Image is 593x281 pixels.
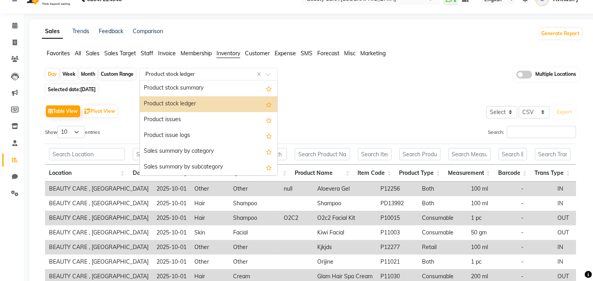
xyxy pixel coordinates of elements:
td: 1 pc [467,211,517,225]
td: - [517,240,553,255]
td: Shampoo [229,211,280,225]
span: Clear all [257,70,264,79]
td: BEAUTY CARE , [GEOGRAPHIC_DATA] [45,182,152,196]
td: Skin [190,225,229,240]
td: 2025-10-01 [152,196,190,211]
div: Day [46,69,59,80]
button: Generate Report [539,28,582,39]
span: Add this report to Favorites List [266,99,272,109]
td: Both [418,182,467,196]
span: Add this report to Favorites List [266,115,272,125]
span: Favorites [47,50,70,57]
th: Location: activate to sort column ascending [45,165,129,182]
span: Add this report to Favorites List [266,147,272,156]
th: Measurement: activate to sort column ascending [444,165,495,182]
th: Date: activate to sort column ascending [129,165,168,182]
td: Retail [418,240,467,255]
td: Facial [229,225,280,240]
div: Product stock ledger [140,96,277,112]
td: P10015 [377,211,418,225]
td: 2025-10-01 [152,182,190,196]
td: P11021 [377,255,418,269]
th: Trans Type: activate to sort column ascending [531,165,574,182]
td: 100 ml [467,196,517,211]
td: Other [190,182,229,196]
span: Customer [245,50,270,57]
td: 2025-10-01 [152,211,190,225]
span: Inventory [216,50,240,57]
td: Kiwi Facial [313,225,377,240]
td: 2025-10-01 [152,255,190,269]
td: BEAUTY CARE , [GEOGRAPHIC_DATA] [45,255,152,269]
span: Add this report to Favorites List [266,131,272,140]
td: P12256 [377,182,418,196]
span: Forecast [317,50,339,57]
td: 50 gm [467,225,517,240]
label: Search: [488,126,576,138]
span: Invoice [158,50,176,57]
td: Kjkjds [313,240,377,255]
span: Expense [275,50,296,57]
span: Misc [344,50,356,57]
td: Other [229,255,280,269]
span: All [75,50,81,57]
td: Aloevera Gel [313,182,377,196]
div: Month [79,69,97,80]
ng-dropdown-panel: Options list [139,80,278,176]
td: BEAUTY CARE , [GEOGRAPHIC_DATA] [45,225,152,240]
td: Other [229,240,280,255]
div: Week [60,69,77,80]
td: O2C2 [280,211,313,225]
td: 100 ml [467,240,517,255]
td: - [517,255,553,269]
td: BEAUTY CARE , [GEOGRAPHIC_DATA] [45,211,152,225]
button: Pivot View [83,105,117,117]
td: PD13992 [377,196,418,211]
td: - [517,211,553,225]
button: Table View [46,105,80,117]
span: SMS [301,50,313,57]
td: Both [418,196,467,211]
td: Other [229,182,280,196]
td: Other [190,240,229,255]
a: Sales [42,24,63,39]
td: - [517,225,553,240]
span: Membership [181,50,212,57]
td: 1 pc [467,255,517,269]
td: - [517,182,553,196]
input: Search Measurement [448,148,491,160]
td: P12277 [377,240,418,255]
span: [DATE] [80,86,96,92]
td: 2025-10-01 [152,225,190,240]
td: Consumable [418,225,467,240]
td: Shampoo [313,196,377,211]
button: Export [553,105,575,119]
td: - [517,196,553,211]
td: P11003 [377,225,418,240]
th: Product Name: activate to sort column ascending [291,165,354,182]
th: Barcode: activate to sort column ascending [495,165,531,182]
td: null [280,182,313,196]
a: Feedback [99,28,123,35]
input: Search Item Code [358,148,392,160]
input: Search Trans Type [535,148,570,160]
td: 100 ml [467,182,517,196]
span: Add this report to Favorites List [266,84,272,93]
input: Search Barcode [499,148,527,160]
input: Search Date [133,148,164,160]
div: Product issues [140,112,277,128]
td: O2c2 Facial Kit [313,211,377,225]
span: Add this report to Favorites List [266,163,272,172]
label: Show entries [45,126,100,138]
a: Comparison [133,28,163,35]
span: Selected date: [46,84,98,94]
span: Sales [86,50,100,57]
div: Custom Range [99,69,136,80]
a: Trends [72,28,89,35]
div: Sales summary by subcategory [140,159,277,175]
td: Consumable [418,211,467,225]
img: pivot.png [85,109,90,114]
select: Showentries [57,126,85,138]
td: Both [418,255,467,269]
td: Shampoo [229,196,280,211]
